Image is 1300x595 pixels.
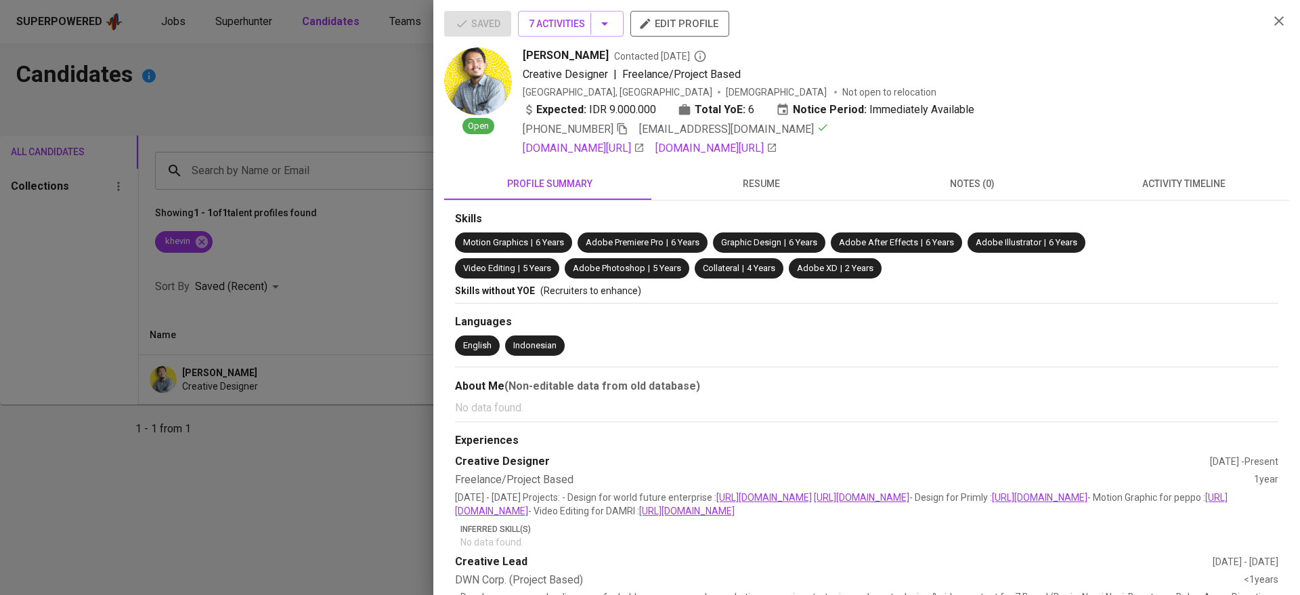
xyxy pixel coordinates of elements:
span: | [648,262,650,275]
span: Collateral [703,263,739,273]
span: 6 Years [671,237,699,247]
span: 5 Years [653,263,681,273]
svg: By Batam recruiter [693,49,707,63]
span: Creative Designer [523,68,608,81]
span: [EMAIL_ADDRESS][DOMAIN_NAME] [639,123,814,136]
button: edit profile [630,11,729,37]
div: <1 years [1244,573,1278,588]
a: edit profile [630,18,729,28]
p: Inferred Skill(s) [460,523,1278,535]
span: profile summary [452,176,647,192]
p: No data found. [455,400,1278,416]
b: Notice Period: [793,102,867,118]
div: [GEOGRAPHIC_DATA], [GEOGRAPHIC_DATA] [523,85,712,99]
div: DWN Corp. (Project Based) [455,573,1244,588]
span: resume [664,176,859,192]
span: Adobe Premiere Pro [586,237,664,247]
span: Adobe Photoshop [573,263,645,273]
span: Contacted [DATE] [614,49,707,63]
span: 6 Years [1049,237,1077,247]
span: (Recruiters to enhance) [540,285,641,296]
span: Skills without YOE [455,285,535,296]
span: Motion Graphics [463,237,528,247]
b: Expected: [536,102,586,118]
p: [DATE] - [DATE] Projects: - Design for world future enterprise : - Design for Primly : - Motion G... [455,491,1278,518]
span: 6 Years [789,237,817,247]
div: Creative Designer [455,454,1210,470]
span: | [613,66,617,83]
div: About Me [455,378,1278,394]
span: | [784,237,786,249]
div: English [463,340,492,352]
span: | [1044,237,1046,249]
span: [PHONE_NUMBER] [523,123,613,136]
a: [URL][DOMAIN_NAME] [455,492,1228,516]
span: | [666,237,668,249]
span: Open [462,120,494,133]
img: 12c0b61cf202c72aed284b730dfcd3e1.png [444,47,512,115]
div: Experiences [455,433,1278,449]
div: Skills [455,211,1278,227]
div: 1 year [1254,472,1278,488]
p: Not open to relocation [842,85,936,99]
div: [DATE] - [DATE] [1213,555,1278,569]
span: notes (0) [875,176,1070,192]
span: Adobe XD [797,263,838,273]
span: 7 Activities [529,16,613,33]
div: Freelance/Project Based [455,472,1254,488]
span: | [840,262,842,275]
span: activity timeline [1086,176,1281,192]
a: [DOMAIN_NAME][URL] [523,140,645,157]
span: Graphic Design [721,237,781,247]
span: Adobe Illustrator [976,237,1041,247]
div: IDR 9.000.000 [523,102,656,118]
b: (Non-editable data from old database) [504,379,700,392]
span: | [742,262,744,275]
span: 2 Years [845,263,873,273]
div: Indonesian [513,340,557,352]
div: [DATE] - Present [1210,455,1278,468]
a: [URL][DOMAIN_NAME] [639,506,735,516]
a: [URL][DOMAIN_NAME] [716,492,812,503]
b: Total YoE: [695,102,745,118]
a: [DOMAIN_NAME][URL] [655,140,777,157]
span: | [531,237,533,249]
button: 7 Activities [518,11,624,37]
span: | [921,237,923,249]
span: Video Editing [463,263,515,273]
span: 6 [748,102,754,118]
div: Immediately Available [776,102,974,118]
div: Languages [455,314,1278,330]
p: No data found. [460,535,1278,549]
span: edit profile [641,15,718,33]
div: Creative Lead [455,554,1213,570]
span: [PERSON_NAME] [523,47,609,64]
span: Freelance/Project Based [622,68,741,81]
a: [URL][DOMAIN_NAME] [992,492,1087,503]
span: [DEMOGRAPHIC_DATA] [726,85,829,99]
a: [URL][DOMAIN_NAME] [814,492,909,503]
span: 6 Years [536,237,564,247]
span: 5 Years [523,263,551,273]
span: | [518,262,520,275]
span: 6 Years [926,237,954,247]
span: 4 Years [747,263,775,273]
span: Adobe After Effects [839,237,918,247]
